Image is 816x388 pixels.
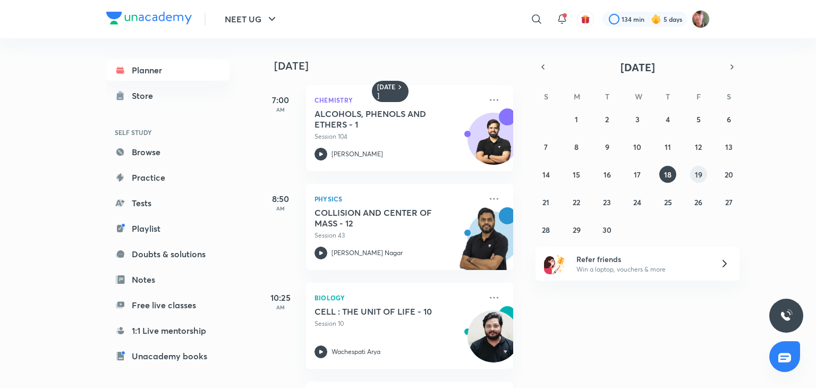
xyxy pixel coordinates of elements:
[259,291,302,304] h5: 10:25
[106,123,229,141] h6: SELF STUDY
[635,114,640,124] abbr: September 3, 2025
[468,119,519,170] img: Avatar
[568,193,585,210] button: September 22, 2025
[666,91,670,102] abbr: Thursday
[720,166,737,183] button: September 20, 2025
[568,166,585,183] button: September 15, 2025
[259,205,302,212] p: AM
[605,91,609,102] abbr: Tuesday
[106,85,229,106] a: Store
[690,166,707,183] button: September 19, 2025
[599,111,616,128] button: September 2, 2025
[259,106,302,113] p: AM
[542,170,550,180] abbr: September 14, 2025
[106,192,229,214] a: Tests
[694,197,702,207] abbr: September 26, 2025
[664,170,671,180] abbr: September 18, 2025
[659,111,676,128] button: September 4, 2025
[599,166,616,183] button: September 16, 2025
[132,89,159,102] div: Store
[690,111,707,128] button: September 5, 2025
[633,197,641,207] abbr: September 24, 2025
[605,114,609,124] abbr: September 2, 2025
[576,254,707,265] h6: Refer friends
[544,142,548,152] abbr: September 7, 2025
[314,291,481,304] p: Biology
[690,193,707,210] button: September 26, 2025
[259,94,302,106] h5: 7:00
[259,192,302,205] h5: 8:50
[259,304,302,310] p: AM
[106,269,229,290] a: Notes
[106,320,229,341] a: 1:1 Live mentorship
[573,197,580,207] abbr: September 22, 2025
[629,111,646,128] button: September 3, 2025
[314,207,447,229] h5: COLLISION AND CENTER OF MASS - 12
[550,60,725,74] button: [DATE]
[106,167,229,188] a: Practice
[664,197,672,207] abbr: September 25, 2025
[599,193,616,210] button: September 23, 2025
[314,132,481,141] p: Session 104
[574,142,579,152] abbr: September 8, 2025
[666,114,670,124] abbr: September 4, 2025
[573,170,580,180] abbr: September 15, 2025
[544,91,548,102] abbr: Sunday
[455,207,513,281] img: unacademy
[690,138,707,155] button: September 12, 2025
[629,193,646,210] button: September 24, 2025
[695,170,702,180] abbr: September 19, 2025
[725,197,733,207] abbr: September 27, 2025
[568,111,585,128] button: September 1, 2025
[629,138,646,155] button: September 10, 2025
[720,193,737,210] button: September 27, 2025
[314,319,481,328] p: Session 10
[568,221,585,238] button: September 29, 2025
[314,94,481,106] p: Chemistry
[659,193,676,210] button: September 25, 2025
[106,12,192,27] a: Company Logo
[106,12,192,24] img: Company Logo
[659,166,676,183] button: September 18, 2025
[605,142,609,152] abbr: September 9, 2025
[725,170,733,180] abbr: September 20, 2025
[573,225,581,235] abbr: September 29, 2025
[633,142,641,152] abbr: September 10, 2025
[106,218,229,239] a: Playlist
[599,221,616,238] button: September 30, 2025
[651,14,661,24] img: streak
[568,138,585,155] button: September 8, 2025
[727,114,731,124] abbr: September 6, 2025
[720,111,737,128] button: September 6, 2025
[695,142,702,152] abbr: September 12, 2025
[542,197,549,207] abbr: September 21, 2025
[576,265,707,274] p: Win a laptop, vouchers & more
[377,83,396,100] h6: [DATE]
[106,243,229,265] a: Doubts & solutions
[581,14,590,24] img: avatar
[659,138,676,155] button: September 11, 2025
[635,91,642,102] abbr: Wednesday
[542,225,550,235] abbr: September 28, 2025
[696,114,701,124] abbr: September 5, 2025
[665,142,671,152] abbr: September 11, 2025
[314,192,481,205] p: Physics
[314,231,481,240] p: Session 43
[727,91,731,102] abbr: Saturday
[218,9,285,30] button: NEET UG
[780,309,793,322] img: ttu
[331,347,380,357] p: Wachespati Arya
[725,142,733,152] abbr: September 13, 2025
[629,166,646,183] button: September 17, 2025
[696,91,701,102] abbr: Friday
[574,91,580,102] abbr: Monday
[106,60,229,81] a: Planner
[331,248,403,258] p: [PERSON_NAME] Nagar
[106,345,229,367] a: Unacademy books
[577,11,594,28] button: avatar
[620,60,655,74] span: [DATE]
[603,197,611,207] abbr: September 23, 2025
[538,221,555,238] button: September 28, 2025
[106,294,229,316] a: Free live classes
[544,253,565,274] img: referral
